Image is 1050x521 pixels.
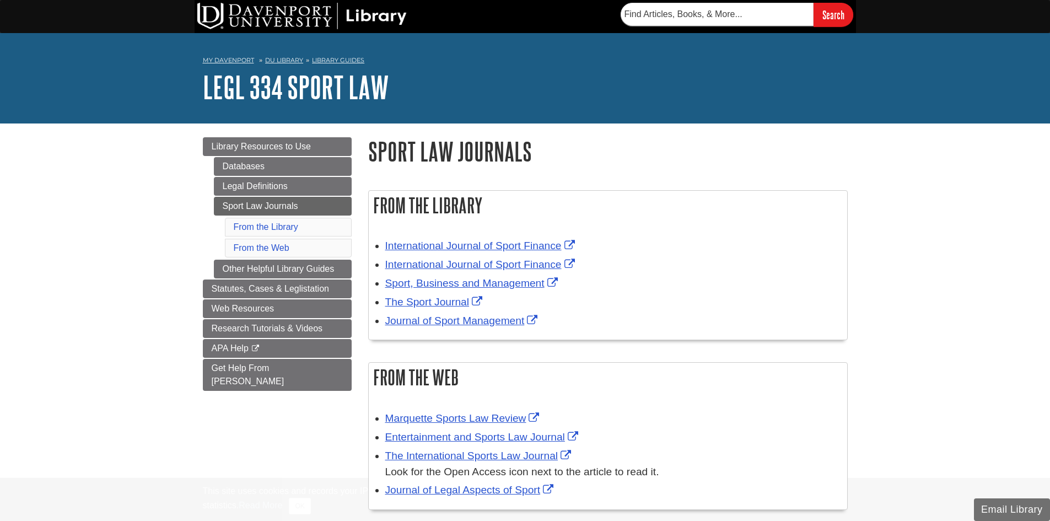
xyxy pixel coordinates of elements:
span: Get Help From [PERSON_NAME] [212,363,284,386]
a: From the Library [234,222,298,232]
span: Statutes, Cases & Leglistation [212,284,329,293]
span: Library Resources to Use [212,142,311,151]
h2: From the Library [369,191,847,220]
div: This site uses cookies and records your IP address for usage statistics. Additionally, we use Goo... [203,485,848,514]
a: Library Guides [312,56,364,64]
a: From the Web [234,243,289,253]
a: Link opens in new window [385,277,561,289]
a: Link opens in new window [385,450,574,461]
a: Link opens in new window [385,296,486,308]
a: Link opens in new window [385,315,541,326]
a: Link opens in new window [385,484,557,496]
img: DU Library [197,3,407,29]
a: Library Resources to Use [203,137,352,156]
a: Databases [214,157,352,176]
nav: breadcrumb [203,53,848,71]
input: Search [814,3,853,26]
a: Link opens in new window [385,259,578,270]
a: Link opens in new window [385,431,581,443]
i: This link opens in a new window [251,345,260,352]
a: Read More [239,501,282,510]
input: Find Articles, Books, & More... [621,3,814,26]
a: Other Helpful Library Guides [214,260,352,278]
div: Look for the Open Access icon next to the article to read it. [385,464,842,480]
button: Email Library [974,498,1050,521]
h1: Sport Law Journals [368,137,848,165]
a: Get Help From [PERSON_NAME] [203,359,352,391]
a: Sport Law Journals [214,197,352,216]
button: Close [289,498,310,514]
span: APA Help [212,343,249,353]
a: DU Library [265,56,303,64]
a: Legal Definitions [214,177,352,196]
a: Web Resources [203,299,352,318]
form: Searches DU Library's articles, books, and more [621,3,853,26]
span: Web Resources [212,304,274,313]
span: Research Tutorials & Videos [212,324,323,333]
a: Statutes, Cases & Leglistation [203,280,352,298]
a: Link opens in new window [385,412,542,424]
a: LEGL 334 Sport Law [203,70,389,104]
h2: From the Web [369,363,847,392]
a: Research Tutorials & Videos [203,319,352,338]
a: My Davenport [203,56,254,65]
a: APA Help [203,339,352,358]
div: Guide Page Menu [203,137,352,391]
a: Link opens in new window [385,240,578,251]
